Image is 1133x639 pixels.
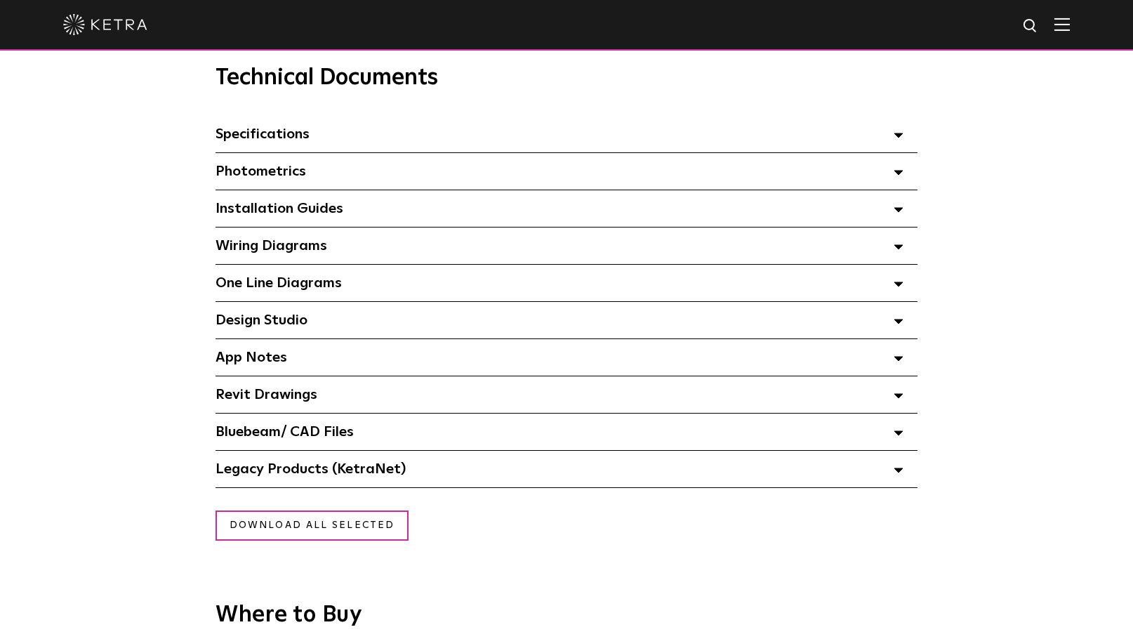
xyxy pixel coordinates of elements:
[216,388,317,402] span: Revit Drawings
[216,462,406,476] span: Legacy Products (KetraNet)
[1022,18,1040,35] img: search icon
[216,313,307,327] span: Design Studio
[216,239,327,253] span: Wiring Diagrams
[216,164,306,178] span: Photometrics
[216,510,409,541] a: Download all selected
[216,276,342,290] span: One Line Diagrams
[216,127,310,141] span: Specifications
[63,14,147,35] img: ketra-logo-2019-white
[216,202,343,216] span: Installation Guides
[216,425,354,439] span: Bluebeam/ CAD Files
[216,65,917,91] h3: Technical Documents
[216,604,917,626] h3: Where to Buy
[216,350,287,364] span: App Notes
[1054,18,1070,31] img: Hamburger%20Nav.svg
